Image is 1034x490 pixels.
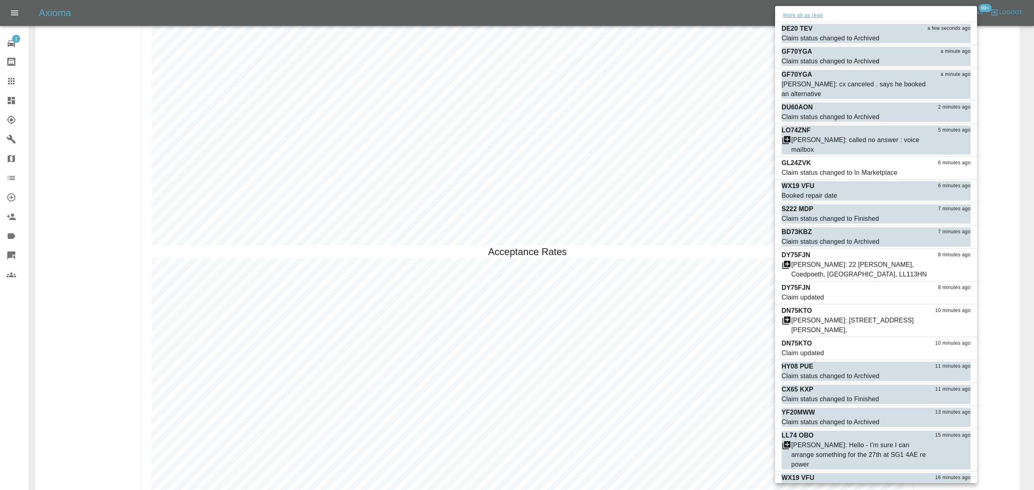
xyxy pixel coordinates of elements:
[782,24,813,34] p: DE20 TEV
[782,204,813,214] p: S222 MDP
[782,293,824,302] div: Claim updated
[782,385,813,394] p: CX65 KXP
[938,126,971,134] span: 5 minutes ago
[782,80,930,99] div: [PERSON_NAME]: cx canceled . says he booked an alternative
[782,103,813,112] p: DU60AON
[782,339,812,348] p: DN75KTO
[782,112,879,122] div: Claim status changed to Archived
[782,283,810,293] p: DY75FJN
[782,431,813,440] p: LL74 OBO
[782,473,814,483] p: WX19 VFU
[927,25,971,33] span: a few seconds ago
[935,431,971,440] span: 15 minutes ago
[782,191,837,201] div: Booked repair date
[935,362,971,371] span: 11 minutes ago
[782,371,879,381] div: Claim status changed to Archived
[935,307,971,315] span: 10 minutes ago
[935,474,971,482] span: 16 minutes ago
[938,182,971,190] span: 6 minutes ago
[782,362,813,371] p: HY08 PUE
[782,34,879,43] div: Claim status changed to Archived
[782,214,879,224] div: Claim status changed to Finished
[938,251,971,259] span: 8 minutes ago
[782,417,879,427] div: Claim status changed to Archived
[938,228,971,236] span: 7 minutes ago
[941,48,971,56] span: a minute ago
[782,57,879,66] div: Claim status changed to Archived
[941,71,971,79] span: a minute ago
[782,408,815,417] p: YF20MWW
[782,70,812,80] p: GF70YGA
[782,348,824,358] div: Claim updated
[935,339,971,348] span: 10 minutes ago
[782,47,812,57] p: GF70YGA
[782,237,879,247] div: Claim status changed to Archived
[782,126,811,135] p: LO74ZNF
[791,440,930,469] div: [PERSON_NAME]: Hello - I'm sure I can arrange something for the 27th at SG1 4AE re power
[782,158,811,168] p: GL24ZVK
[782,227,812,237] p: BD73KBZ
[782,11,824,20] button: Mark all as read
[791,316,930,335] div: [PERSON_NAME]: [STREET_ADDRESS][PERSON_NAME],
[938,205,971,213] span: 7 minutes ago
[935,385,971,394] span: 11 minutes ago
[791,260,930,279] div: [PERSON_NAME]: 22 [PERSON_NAME], Coedpoeth, [GEOGRAPHIC_DATA], LL113HN
[782,168,897,178] div: Claim status changed to In Marketplace
[782,306,812,316] p: DN75KTO
[938,159,971,167] span: 6 minutes ago
[938,103,971,111] span: 2 minutes ago
[782,250,810,260] p: DY75FJN
[782,181,814,191] p: WX19 VFU
[935,408,971,417] span: 13 minutes ago
[791,135,930,155] div: [PERSON_NAME]: called no answer : voice mailbox
[938,284,971,292] span: 8 minutes ago
[782,394,879,404] div: Claim status changed to Finished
